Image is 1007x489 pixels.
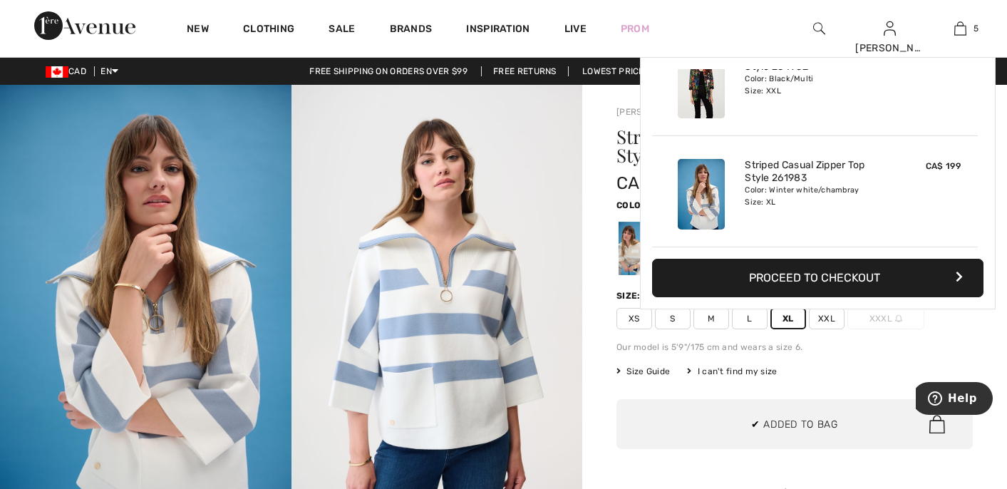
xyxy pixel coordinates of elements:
[926,20,995,37] a: 5
[732,308,768,329] span: L
[571,66,709,76] a: Lowest Price Guarantee
[619,222,656,275] div: Birch melange/winter white
[616,128,914,165] h1: Striped Casual Zipper Top Style 261983
[974,22,978,35] span: 5
[929,415,945,433] img: Bag.svg
[616,399,973,449] button: ✔ Added to Bag
[916,382,993,418] iframe: Opens a widget where you can find more information
[655,308,691,329] span: S
[298,66,479,76] a: Free shipping on orders over $99
[616,365,670,378] span: Size Guide
[954,20,966,37] img: My Bag
[693,308,729,329] span: M
[855,41,924,56] div: [PERSON_NAME]
[621,21,649,36] a: Prom
[895,315,902,322] img: ring-m.svg
[926,161,961,171] span: CA$ 199
[46,66,92,76] span: CAD
[847,308,924,329] span: XXXL
[466,23,530,38] span: Inspiration
[616,308,652,329] span: XS
[34,11,135,40] img: 1ère Avenue
[745,185,885,207] div: Color: Winter white/chambray Size: XL
[813,20,825,37] img: search the website
[481,66,569,76] a: Free Returns
[687,365,777,378] div: I can't find my size
[751,417,838,432] span: ✔ Added to Bag
[564,21,587,36] a: Live
[652,259,983,297] button: Proceed to Checkout
[616,173,683,193] span: CA$ 199
[616,289,644,302] div: Size:
[187,23,209,38] a: New
[616,107,688,117] a: [PERSON_NAME]
[745,159,885,185] a: Striped Casual Zipper Top Style 261983
[678,159,725,230] img: Striped Casual Zipper Top Style 261983
[678,48,725,118] img: Sheer Abstract Top Style 254932
[884,21,896,35] a: Sign In
[809,308,845,329] span: XXL
[616,341,973,354] div: Our model is 5'9"/175 cm and wears a size 6.
[770,308,806,329] span: XL
[745,73,885,96] div: Color: Black/Multi Size: XXL
[46,66,68,78] img: Canadian Dollar
[616,200,650,210] span: Color:
[100,66,118,76] span: EN
[390,23,433,38] a: Brands
[329,23,355,38] a: Sale
[884,20,896,37] img: My Info
[243,23,294,38] a: Clothing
